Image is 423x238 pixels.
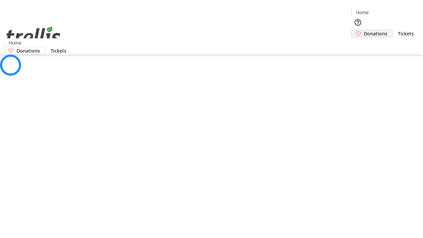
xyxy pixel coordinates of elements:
[4,19,63,52] img: Orient E2E Organization 0gVn3KdbAw's Logo
[398,30,414,37] span: Tickets
[351,16,365,29] button: Help
[356,9,369,16] span: Home
[352,9,373,16] a: Home
[4,47,45,55] a: Donations
[9,39,21,46] span: Home
[351,30,393,37] a: Donations
[351,37,365,51] button: Cart
[4,39,25,46] a: Home
[364,30,387,37] span: Donations
[393,30,419,37] a: Tickets
[51,47,66,54] span: Tickets
[45,47,72,54] a: Tickets
[17,47,40,54] span: Donations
